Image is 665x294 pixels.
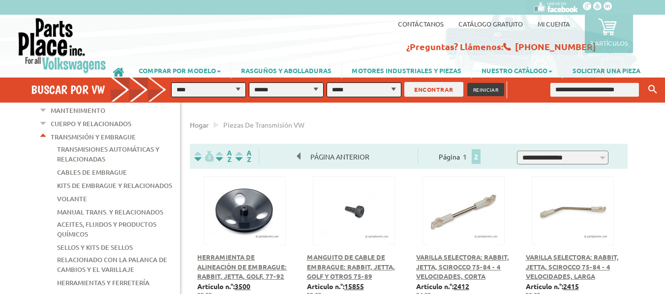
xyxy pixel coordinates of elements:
button: REINICIAR [467,83,505,96]
font: MOTORES INDUSTRIALES Y PIEZAS [352,66,461,75]
a: Catálogo gratuito [458,20,523,28]
font: Piezas de transmisión VW [223,120,304,129]
font: Herramientas y ferretería [57,278,150,287]
font: Página anterior [310,152,369,161]
a: Herramientas y ferretería [57,276,150,289]
a: MOTORES INDUSTRIALES Y PIEZAS [342,62,471,79]
a: Kits de embrague y relacionados [57,179,172,192]
a: Mi cuenta [538,20,570,28]
a: Aceites, fluidos y productos químicos [57,218,156,241]
font: Artículo n.°: [416,282,453,291]
a: 1 [460,152,469,161]
a: Cables de embrague [57,166,127,179]
a: SOLICITAR UNA PIEZA [563,62,650,79]
font: Mantenimiento [51,106,105,115]
button: Búsqueda de palabras clave [645,81,660,98]
a: Sellos y kits de sellos [57,241,133,254]
a: Transmisiones automáticas y relacionadas [57,143,159,165]
a: Varilla selectora: Rabbit, Jetta, Scirocco 75-84 - 4 velocidades, larga [526,253,619,280]
font: 2 [474,152,478,161]
img: ¡Repuestos Place Inc! [17,17,107,74]
a: Cuerpo y relacionados [51,117,131,130]
font: Relacionado con la palanca de cambios y el varillaje [57,255,167,274]
img: Ordenar por título [214,151,234,162]
a: Herramienta de alineación de embrague: Rabbit, Jetta, Golf, 77-92 [197,253,287,280]
a: NUESTRO CATÁLOGO [472,62,562,79]
a: Manguito de cable de embrague: Rabbit, Jetta, Golf y otros 75-89 [307,253,395,280]
a: Mantenimiento [51,104,105,117]
font: COMPRAR POR MODELO [139,66,216,75]
a: 3 artículos [585,15,633,53]
font: Buscar por VW [31,82,105,97]
font: Cuerpo y relacionados [51,119,131,128]
font: 3500 [235,282,250,291]
font: RASGUÑOS Y ABOLLADURAS [241,66,332,75]
font: Volante [57,194,87,203]
font: 1 [463,152,467,161]
font: ENCONTRAR [414,85,453,93]
font: Transmisión y embrague [51,133,136,141]
a: Relacionado con la palanca de cambios y el varillaje [57,253,167,276]
font: Artículo n.°: [197,282,235,291]
font: Artículo n.°: [526,282,563,291]
a: RASGUÑOS Y ABOLLADURAS [231,62,341,79]
font: 3 artículos [590,39,628,47]
a: Volante [57,192,87,205]
a: COMPRAR POR MODELO [129,62,231,79]
font: 15855 [344,282,364,291]
a: Varilla selectora: Rabbit, Jetta, Scirocco 75-84 - 4 velocidades, corta [416,253,509,280]
button: ENCONTRAR [404,82,463,97]
font: 2412 [453,282,469,291]
font: REINICIAR [473,86,499,93]
a: Manual Trans. y relacionados [57,206,163,218]
a: Hogar [190,120,209,129]
font: NUESTRO CATÁLOGO [482,66,547,75]
font: Sellos y kits de sellos [57,243,133,252]
font: Página [439,152,460,161]
img: Ordenar por rango de ventas [234,151,253,162]
a: Transmisión y embrague [51,131,136,143]
img: filterpricelow.svg [194,151,214,162]
font: 2415 [563,282,579,291]
a: Contáctanos [398,20,444,28]
font: Artículo n.°: [307,282,344,291]
font: Transmisiones automáticas y relacionadas [57,145,159,163]
font: SOLICITAR UNA PIEZA [573,66,640,75]
font: Manual Trans. y relacionados [57,208,163,216]
font: Cables de embrague [57,168,127,177]
font: Kits de embrague y relacionados [57,181,172,190]
font: Aceites, fluidos y productos químicos [57,220,156,239]
a: Página anterior [297,152,379,161]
